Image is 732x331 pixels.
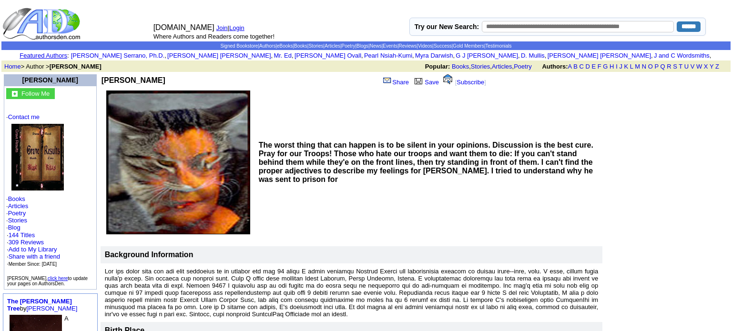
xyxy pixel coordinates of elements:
img: 22284.jpg [106,90,250,234]
a: 144 Titles [9,231,35,239]
a: Stories [308,43,323,49]
a: G J [PERSON_NAME] [456,52,518,59]
font: : [20,52,69,59]
a: R [667,63,671,70]
img: share_page.gif [383,77,391,84]
a: [PERSON_NAME] [26,305,77,312]
a: T [679,63,682,70]
a: X [704,63,708,70]
a: Signed Bookstore [220,43,258,49]
a: click here [48,276,68,281]
font: · · [7,231,60,267]
a: S [673,63,677,70]
a: J and C Wordsmiths [654,52,710,59]
a: Share with a friend [9,253,60,260]
a: F [598,63,601,70]
font: , , , , , , , , , , [71,52,712,59]
font: i [294,53,295,59]
img: alert.gif [443,74,452,84]
a: [PERSON_NAME] Serrano, Ph.D. [71,52,165,59]
a: E [591,63,596,70]
img: gc.jpg [12,91,18,97]
a: Save [412,79,439,86]
a: Testimonials [486,43,512,49]
a: 309 Reviews [9,239,44,246]
img: library.gif [413,77,424,84]
font: i [166,53,167,59]
a: Add to My Library [9,246,57,253]
b: The worst thing that can happen is to be silent in your opinions. Discussion is the best cure. Pr... [259,141,593,183]
a: W [696,63,702,70]
a: Books [294,43,307,49]
font: > Author > [4,63,102,70]
a: J [619,63,622,70]
a: Articles [8,202,29,210]
a: Z [715,63,719,70]
a: I [616,63,618,70]
font: [PERSON_NAME], to update your pages on AuthorsDen. [7,276,88,286]
a: Success [434,43,452,49]
a: N [642,63,646,70]
a: Books [8,195,25,202]
font: i [520,53,521,59]
a: C [579,63,583,70]
a: [PERSON_NAME] [PERSON_NAME] [167,52,271,59]
a: L [630,63,633,70]
a: Reviews [399,43,417,49]
a: Events [383,43,397,49]
a: Articles [325,43,340,49]
a: Poetry [8,210,26,217]
a: O [648,63,653,70]
a: Stories [471,63,490,70]
a: News [370,43,382,49]
b: [PERSON_NAME] [50,63,102,70]
font: · · · · · · [6,113,94,268]
a: [PERSON_NAME] [PERSON_NAME] [548,52,651,59]
font: i [546,53,547,59]
a: Join [216,24,228,31]
font: [DOMAIN_NAME] [153,23,214,31]
a: B [573,63,578,70]
b: Authors: [542,63,568,70]
a: Subscribe [457,79,484,86]
a: V [691,63,695,70]
a: Gold Members [453,43,484,49]
label: Try our New Search: [415,23,479,30]
font: i [414,53,415,59]
a: G [603,63,608,70]
font: Where Authors and Readers come together! [153,33,274,40]
a: M [635,63,640,70]
b: [PERSON_NAME] [102,76,165,84]
a: Blogs [356,43,368,49]
font: | [228,24,248,31]
a: Stories [8,217,27,224]
a: Poetry [342,43,356,49]
a: Videos [418,43,432,49]
font: ] [484,79,486,86]
font: · · · [7,246,60,267]
b: Popular: [425,63,450,70]
a: The [PERSON_NAME] Tree [7,298,72,312]
a: Poetry [514,63,532,70]
a: Pearl Nsiah-Kumi [364,52,412,59]
a: Authors [259,43,275,49]
font: Follow Me [21,90,50,97]
img: logo_ad.gif [2,7,82,40]
a: U [684,63,689,70]
font: i [273,53,274,59]
a: D [585,63,590,70]
a: D. Mullis [521,52,545,59]
a: Articles [492,63,512,70]
a: Contact me [8,113,40,120]
font: i [455,53,456,59]
a: Blog [8,224,20,231]
font: i [711,53,712,59]
font: [ [455,79,457,86]
a: Featured Authors [20,52,67,59]
a: Books [452,63,469,70]
font: i [653,53,654,59]
font: i [363,53,364,59]
a: [PERSON_NAME] [22,76,78,84]
span: | | | | | | | | | | | | | | [220,43,511,49]
a: H [610,63,614,70]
